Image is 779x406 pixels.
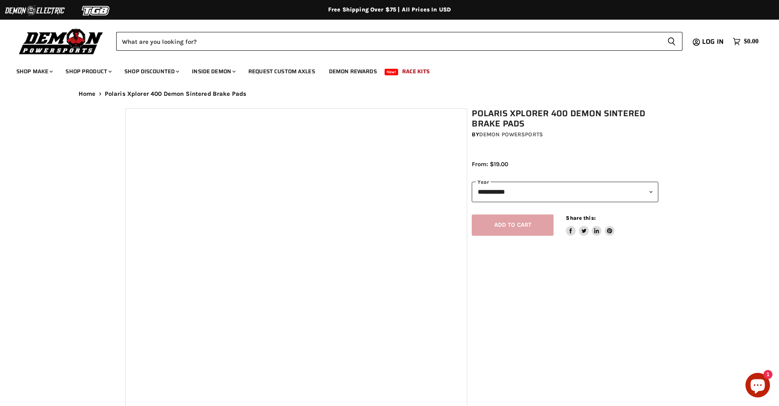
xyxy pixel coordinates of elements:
[698,38,729,45] a: Log in
[472,130,658,139] div: by
[396,63,436,80] a: Race Kits
[62,90,717,97] nav: Breadcrumbs
[10,63,58,80] a: Shop Make
[323,63,383,80] a: Demon Rewards
[661,32,682,51] button: Search
[744,38,759,45] span: $0.00
[105,90,247,97] span: Polaris Xplorer 400 Demon Sintered Brake Pads
[242,63,321,80] a: Request Custom Axles
[729,36,763,47] a: $0.00
[62,6,717,14] div: Free Shipping Over $75 | All Prices In USD
[472,160,508,168] span: From: $19.00
[472,182,658,202] select: year
[116,32,661,51] input: Search
[4,3,65,18] img: Demon Electric Logo 2
[702,36,724,47] span: Log in
[479,131,543,138] a: Demon Powersports
[79,90,96,97] a: Home
[186,63,241,80] a: Inside Demon
[118,63,184,80] a: Shop Discounted
[16,27,106,56] img: Demon Powersports
[472,108,658,129] h1: Polaris Xplorer 400 Demon Sintered Brake Pads
[566,214,615,236] aside: Share this:
[10,60,756,80] ul: Main menu
[59,63,117,80] a: Shop Product
[566,215,595,221] span: Share this:
[116,32,682,51] form: Product
[385,69,399,75] span: New!
[65,3,127,18] img: TGB Logo 2
[743,373,772,399] inbox-online-store-chat: Shopify online store chat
